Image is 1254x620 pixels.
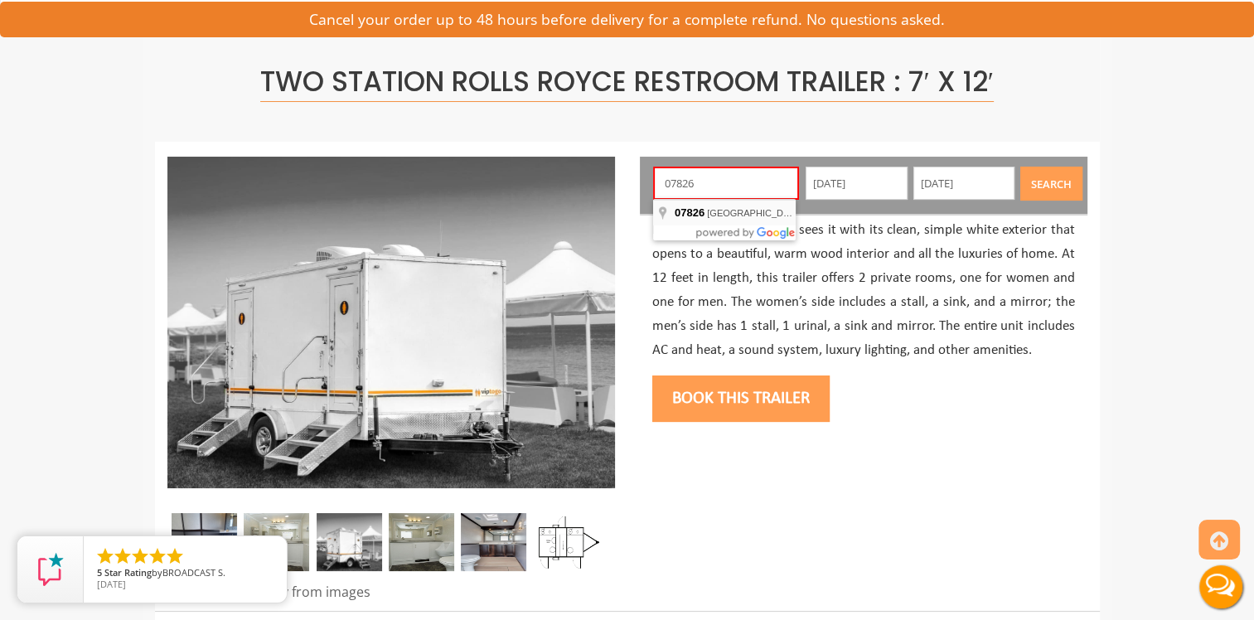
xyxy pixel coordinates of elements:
[148,546,167,566] li: 
[652,219,1075,362] p: Impresses everyone who sees it with its clean, simple white exterior that opens to a beautiful, w...
[260,62,993,102] span: Two Station Rolls Royce Restroom Trailer : 7′ x 12′
[167,157,615,488] img: Side view of two station restroom trailer with separate doors for males and females
[165,546,185,566] li: 
[675,206,704,219] span: 07826
[653,167,799,200] input: Enter your Address
[389,513,454,571] img: Gel 2 station 03
[707,208,1002,218] span: [GEOGRAPHIC_DATA], [GEOGRAPHIC_DATA], [GEOGRAPHIC_DATA]
[1020,167,1082,201] button: Search
[34,553,67,586] img: Review Rating
[534,513,599,571] img: Floor Plan of 2 station restroom with sink and toilet
[1188,554,1254,620] button: Live Chat
[244,513,309,571] img: Gel 2 station 02
[172,513,237,571] img: A close view of inside of a station with a stall, mirror and cabinets
[806,167,908,200] input: Delivery Date
[652,375,830,422] button: Book this trailer
[97,568,274,579] span: by
[97,578,126,590] span: [DATE]
[113,546,133,566] li: 
[167,583,615,611] div: Products may vary from images
[95,546,115,566] li: 
[97,566,102,579] span: 5
[913,167,1015,200] input: Pick up Date
[162,566,225,579] span: BROADCAST S.
[461,513,526,571] img: A close view of inside of a station with a stall, mirror and cabinets
[104,566,152,579] span: Star Rating
[317,513,382,571] img: A mini restroom trailer with two separate stations and separate doors for males and females
[130,546,150,566] li: 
